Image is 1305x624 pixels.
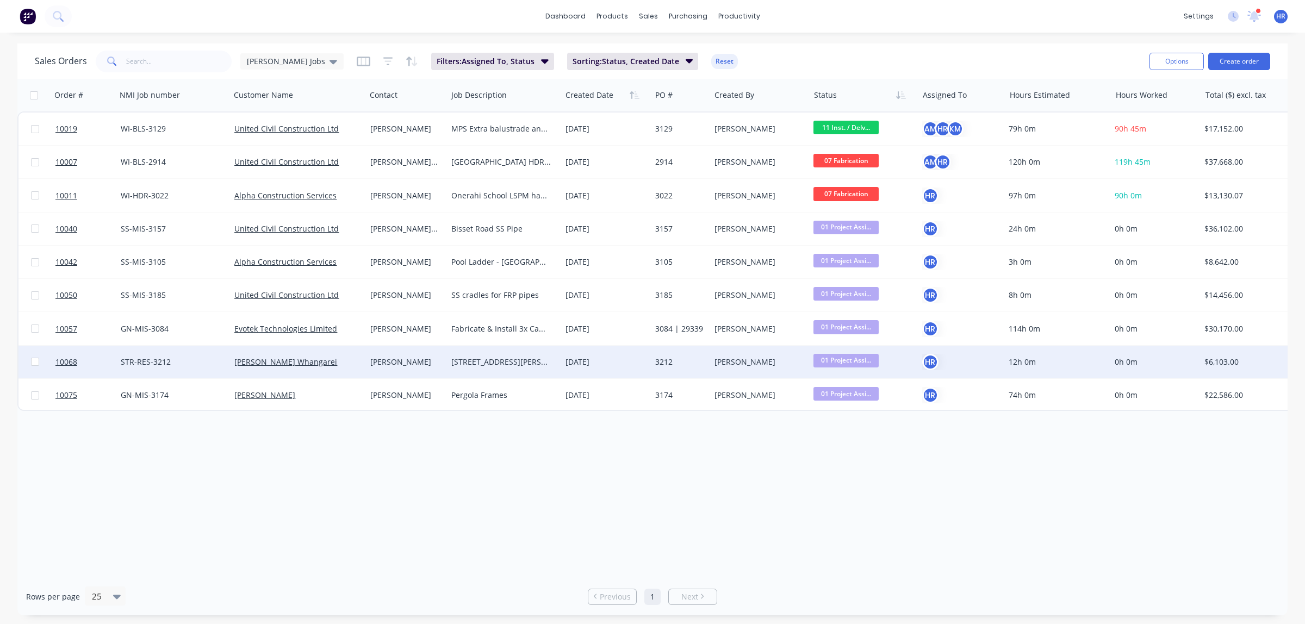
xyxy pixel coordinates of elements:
ul: Pagination [583,589,722,605]
a: 10019 [55,113,121,145]
div: Customer Name [234,90,293,101]
div: Bisset Road SS Pipe [451,223,551,234]
div: [PERSON_NAME] [714,257,800,267]
span: 0h 0m [1115,290,1138,300]
div: 24h 0m [1009,223,1101,234]
button: AMHR [922,154,951,170]
span: 01 Project Assi... [813,354,879,367]
a: United Civil Construction Ltd [234,223,339,234]
div: 3105 [655,257,703,267]
div: 3174 [655,390,703,401]
div: sales [633,8,663,24]
div: KM [947,121,964,137]
div: [PERSON_NAME] [370,357,439,367]
span: 0h 0m [1115,223,1138,234]
button: Options [1149,53,1204,70]
div: [PERSON_NAME] [714,223,800,234]
a: [PERSON_NAME] [234,390,295,400]
div: STR-RES-3212 [121,357,221,367]
div: AM [922,154,939,170]
div: 3022 [655,190,703,201]
div: [STREET_ADDRESS][PERSON_NAME] [451,357,551,367]
span: 07 Fabrication [813,154,879,167]
div: Status [814,90,837,101]
div: SS cradles for FRP pipes [451,290,551,301]
div: 2914 [655,157,703,167]
div: [DATE] [565,323,647,334]
div: PO # [655,90,673,101]
div: AM [922,121,939,137]
span: 0h 0m [1115,323,1138,334]
a: Page 1 is your current page [644,589,661,605]
a: 10042 [55,246,121,278]
button: HR [922,221,939,237]
a: 10057 [55,313,121,345]
a: dashboard [540,8,591,24]
div: [PERSON_NAME] [370,190,439,201]
div: Created Date [565,90,613,101]
span: Rows per page [26,591,80,602]
span: 10040 [55,223,77,234]
a: Alpha Construction Services [234,190,337,201]
span: Sorting: Status, Created Date [573,56,679,67]
span: 10007 [55,157,77,167]
button: HR [922,387,939,403]
div: [DATE] [565,390,647,401]
span: 10011 [55,190,77,201]
div: HR [935,154,951,170]
div: HR [922,188,939,204]
button: Sorting:Status, Created Date [567,53,699,70]
div: 3084 | 29339 [655,323,703,334]
div: GN-MIS-3174 [121,390,221,401]
span: 10068 [55,357,77,367]
div: Job Description [451,90,507,101]
a: [PERSON_NAME] Whangarei [234,357,337,367]
span: Previous [600,591,631,602]
div: 3h 0m [1009,257,1101,267]
div: [DATE] [565,223,647,234]
div: [PERSON_NAME] van der [PERSON_NAME] [370,157,439,167]
div: [PERSON_NAME] [714,390,800,401]
div: [PERSON_NAME] [714,123,800,134]
div: Fabricate & Install 3x Camera poles [451,323,551,334]
span: 10019 [55,123,77,134]
div: [PERSON_NAME] [714,190,800,201]
div: Contact [370,90,397,101]
div: 120h 0m [1009,157,1101,167]
span: 0h 0m [1115,390,1138,400]
span: 11 Inst. / Delv... [813,121,879,134]
div: Hours Estimated [1010,90,1070,101]
span: 119h 45m [1115,157,1151,167]
div: 8h 0m [1009,290,1101,301]
div: Pool Ladder - [GEOGRAPHIC_DATA] [451,257,551,267]
a: United Civil Construction Ltd [234,157,339,167]
div: Pergola Frames [451,390,551,401]
a: 10040 [55,213,121,245]
h1: Sales Orders [35,56,87,66]
div: settings [1178,8,1219,24]
span: 0h 0m [1115,257,1138,267]
div: [PERSON_NAME] [370,323,439,334]
div: productivity [713,8,766,24]
div: HR [922,354,939,370]
div: MPS Extra balustrade and gates [451,123,551,134]
span: 10075 [55,390,77,401]
button: HR [922,287,939,303]
button: AMHRKM [922,121,964,137]
button: Create order [1208,53,1270,70]
span: HR [1276,11,1285,21]
div: products [591,8,633,24]
div: 79h 0m [1009,123,1101,134]
button: HR [922,321,939,337]
div: HR [922,254,939,270]
div: purchasing [663,8,713,24]
div: [DATE] [565,190,647,201]
div: [PERSON_NAME] [714,157,800,167]
div: WI-HDR-3022 [121,190,221,201]
div: Onerahi School LSPM handrails [451,190,551,201]
span: 01 Project Assi... [813,387,879,401]
div: [DATE] [565,257,647,267]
